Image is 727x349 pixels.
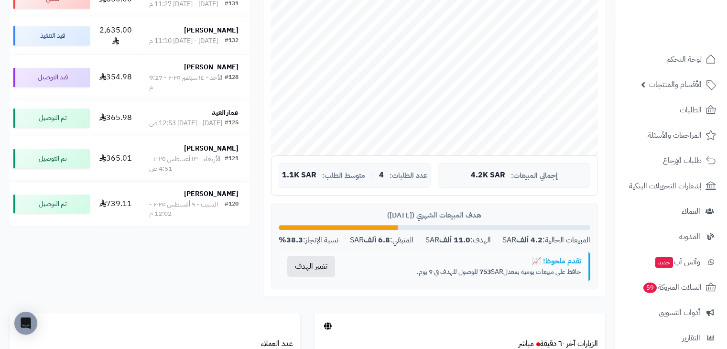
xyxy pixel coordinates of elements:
[621,174,721,197] a: إشعارات التحويلات البنكية
[655,257,673,268] span: جديد
[94,100,138,136] td: 365.98
[642,281,702,294] span: السلات المتروكة
[225,36,239,46] div: #132
[279,234,303,246] strong: 38.3%
[516,234,543,246] strong: 4.2 ألف
[629,179,702,193] span: إشعارات التحويلات البنكية
[364,234,390,246] strong: 6.8 ألف
[511,172,558,180] span: إجمالي المبيعات:
[184,189,239,199] strong: [PERSON_NAME]
[682,331,700,345] span: التقارير
[502,235,590,246] div: المبيعات الحالية: SAR
[439,234,470,246] strong: 11.0 ألف
[184,143,239,153] strong: [PERSON_NAME]
[13,68,90,87] div: قيد التوصيل
[149,119,222,128] div: [DATE] - [DATE] 12:53 ص
[287,256,335,277] button: تغيير الهدف
[663,154,702,167] span: طلبات الإرجاع
[149,200,225,219] div: السبت - ٩ أغسطس ٢٠٢٥ - 12:02 م
[425,235,491,246] div: الهدف: SAR
[666,53,702,66] span: لوحة التحكم
[621,225,721,248] a: المدونة
[662,26,718,46] img: logo-2.png
[322,172,365,180] span: متوسط الطلب:
[679,230,700,243] span: المدونة
[149,36,218,46] div: [DATE] - [DATE] 11:10 م
[184,25,239,35] strong: [PERSON_NAME]
[648,129,702,142] span: المراجعات والأسئلة
[680,103,702,117] span: الطلبات
[94,182,138,227] td: 739.11
[621,251,721,273] a: وآتس آبجديد
[279,210,590,220] div: هدف المبيعات الشهري ([DATE])
[471,171,505,180] span: 4.2K SAR
[94,55,138,100] td: 354.98
[225,73,239,92] div: #128
[379,171,384,180] span: 4
[225,200,239,219] div: #120
[621,276,721,299] a: السلات المتروكة59
[350,235,413,246] div: المتبقي: SAR
[94,136,138,181] td: 365.01
[279,235,338,246] div: نسبة الإنجاز:
[14,312,37,335] div: Open Intercom Messenger
[621,200,721,223] a: العملاء
[659,306,700,319] span: أدوات التسويق
[643,283,657,293] span: 59
[390,172,427,180] span: عدد الطلبات:
[621,124,721,147] a: المراجعات والأسئلة
[371,172,373,179] span: |
[13,195,90,214] div: تم التوصيل
[479,267,491,277] strong: 753
[682,205,700,218] span: العملاء
[351,267,581,277] p: حافظ على مبيعات يومية بمعدل SAR للوصول للهدف في 9 يوم.
[649,78,702,91] span: الأقسام والمنتجات
[621,149,721,172] a: طلبات الإرجاع
[351,256,581,266] div: تقدم ملحوظ! 📈
[13,149,90,168] div: تم التوصيل
[282,171,316,180] span: 1.1K SAR
[654,255,700,269] span: وآتس آب
[149,154,225,174] div: الأربعاء - ١٣ أغسطس ٢٠٢٥ - 4:51 ص
[621,301,721,324] a: أدوات التسويق
[13,26,90,45] div: قيد التنفيذ
[212,108,239,118] strong: عمار العيد
[225,154,239,174] div: #121
[225,119,239,128] div: #125
[184,62,239,72] strong: [PERSON_NAME]
[621,98,721,121] a: الطلبات
[13,109,90,128] div: تم التوصيل
[94,17,138,55] td: 2,635.00
[149,73,225,92] div: الأحد - ١٤ سبتمبر ٢٠٢٥ - 9:27 م
[621,48,721,71] a: لوحة التحكم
